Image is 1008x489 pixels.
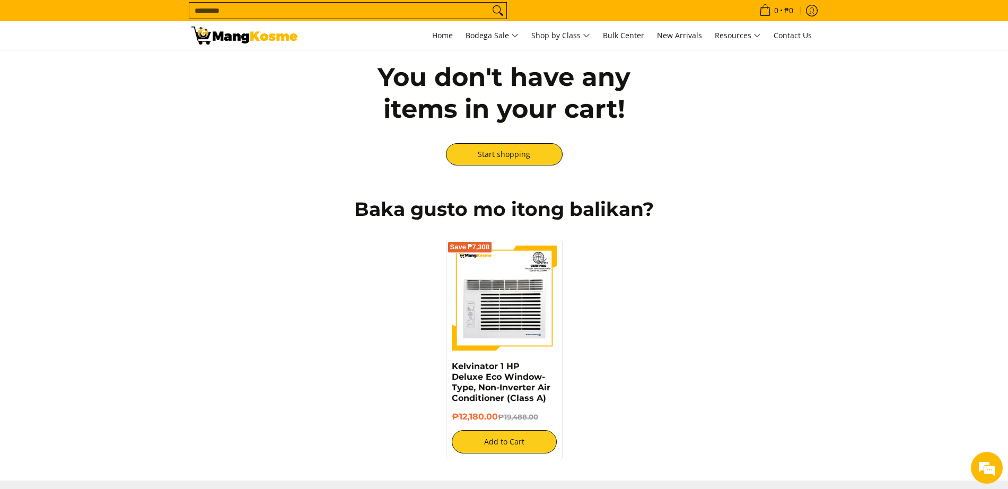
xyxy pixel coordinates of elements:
[657,30,702,40] span: New Arrivals
[756,5,796,16] span: •
[460,21,524,50] a: Bodega Sale
[446,143,563,165] a: Start shopping
[715,29,761,42] span: Resources
[709,21,766,50] a: Resources
[308,21,817,50] nav: Main Menu
[603,30,644,40] span: Bulk Center
[783,7,795,14] span: ₱0
[427,21,458,50] a: Home
[450,244,490,250] span: Save ₱7,308
[773,7,780,14] span: 0
[598,21,650,50] a: Bulk Center
[531,29,590,42] span: Shop by Class
[452,430,557,453] button: Add to Cart
[652,21,707,50] a: New Arrivals
[452,246,557,351] img: Kelvinator 1 HP Deluxe Eco Window-Type, Non-Inverter Air Conditioner (Class A)
[350,61,658,125] h2: You don't have any items in your cart!
[452,361,550,403] a: Kelvinator 1 HP Deluxe Eco Window-Type, Non-Inverter Air Conditioner (Class A)
[768,21,817,50] a: Contact Us
[526,21,595,50] a: Shop by Class
[489,3,506,19] button: Search
[191,197,817,221] h2: Baka gusto mo itong balikan?
[452,412,557,422] h6: ₱12,180.00
[498,413,538,421] del: ₱19,488.00
[432,30,453,40] span: Home
[191,27,297,45] img: Your Shopping Cart | Mang Kosme
[466,29,519,42] span: Bodega Sale
[774,30,812,40] span: Contact Us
